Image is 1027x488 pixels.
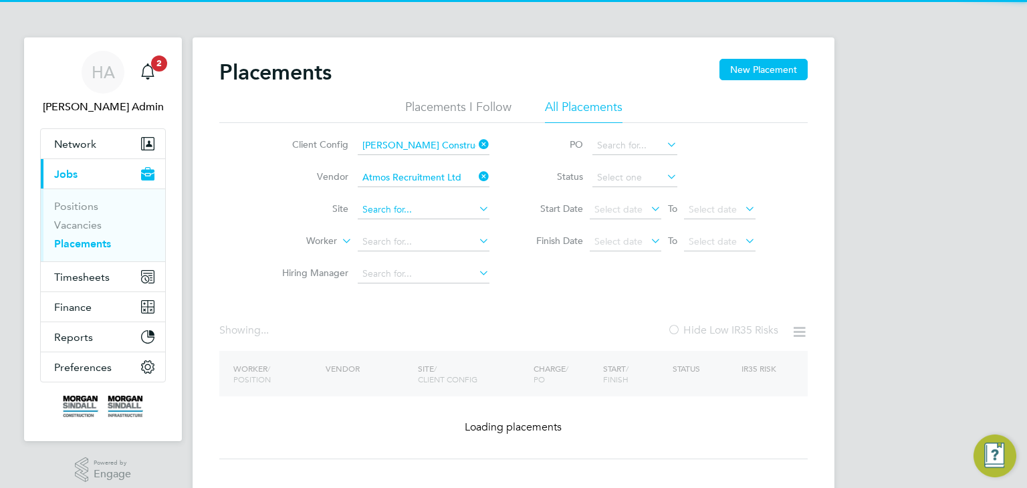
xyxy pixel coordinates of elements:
a: Vacancies [54,219,102,231]
input: Search for... [358,136,489,155]
span: ... [261,324,269,337]
button: Network [41,129,165,158]
label: Hide Low IR35 Risks [667,324,778,337]
a: Powered byEngage [75,457,132,483]
a: HA[PERSON_NAME] Admin [40,51,166,115]
span: Select date [689,203,737,215]
span: 2 [151,55,167,72]
li: All Placements [545,99,622,123]
div: Showing [219,324,271,338]
li: Placements I Follow [405,99,511,123]
button: Reports [41,322,165,352]
span: HA [92,64,115,81]
label: Client Config [271,138,348,150]
span: Select date [594,235,643,247]
span: Engage [94,469,131,480]
span: Preferences [54,361,112,374]
label: Status [523,170,583,182]
a: Positions [54,200,98,213]
span: To [664,200,681,217]
span: Select date [594,203,643,215]
input: Search for... [358,265,489,283]
a: Go to home page [40,396,166,417]
nav: Main navigation [24,37,182,441]
a: Placements [54,237,111,250]
input: Search for... [592,136,677,155]
input: Select one [592,168,677,187]
label: Finish Date [523,235,583,247]
span: Hays Admin [40,99,166,115]
img: morgansindall-logo-retina.png [63,396,143,417]
button: Preferences [41,352,165,382]
span: Powered by [94,457,131,469]
button: Engage Resource Center [974,435,1016,477]
input: Search for... [358,201,489,219]
span: Jobs [54,168,78,180]
span: To [664,232,681,249]
button: Jobs [41,159,165,189]
label: Vendor [271,170,348,182]
label: Start Date [523,203,583,215]
button: New Placement [719,59,808,80]
span: Network [54,138,96,150]
span: Select date [689,235,737,247]
label: PO [523,138,583,150]
input: Search for... [358,233,489,251]
span: Timesheets [54,271,110,283]
button: Timesheets [41,262,165,291]
label: Worker [260,235,337,248]
button: Finance [41,292,165,322]
h2: Placements [219,59,332,86]
div: Jobs [41,189,165,261]
span: Finance [54,301,92,314]
a: 2 [134,51,161,94]
input: Search for... [358,168,489,187]
label: Site [271,203,348,215]
span: Reports [54,331,93,344]
label: Hiring Manager [271,267,348,279]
